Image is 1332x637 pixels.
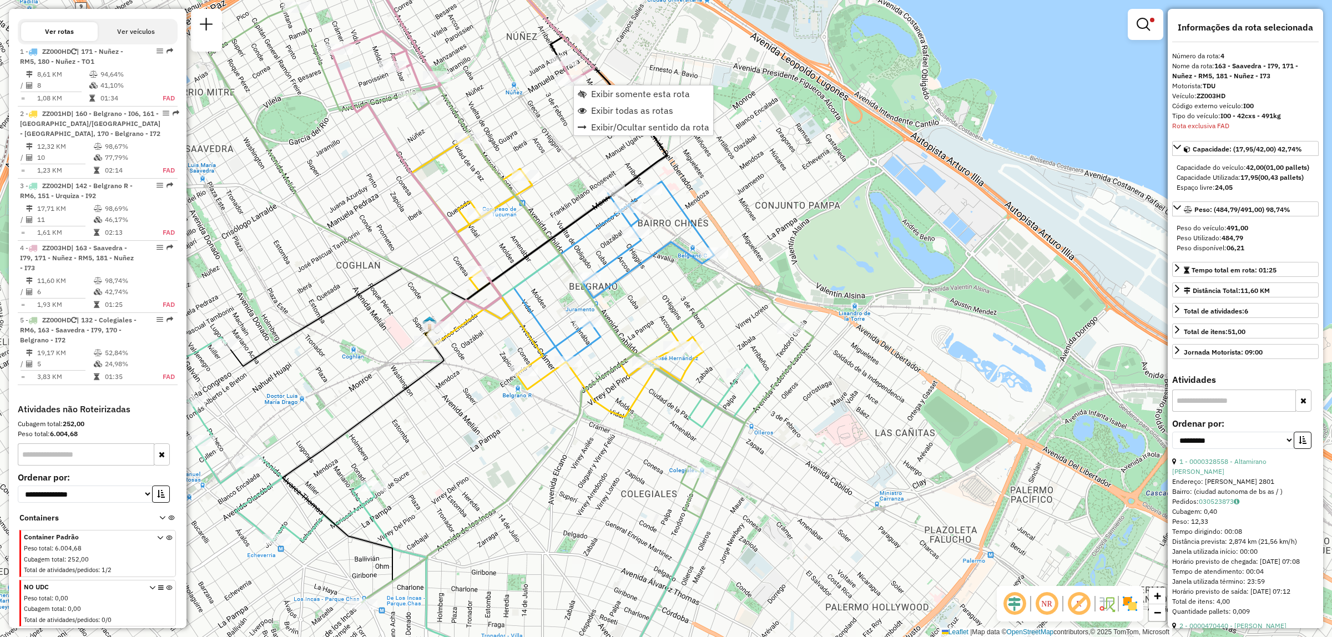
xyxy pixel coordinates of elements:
strong: 17,95 [1240,173,1258,181]
span: ZZ000HD [42,47,71,55]
td: / [20,358,26,370]
li: Exibir somente esta rota [574,85,713,102]
span: : [52,544,53,552]
span: | 160 - Belgrano - I06, 161 - [GEOGRAPHIC_DATA]/[GEOGRAPHIC_DATA] - [GEOGRAPHIC_DATA], 170 - Belg... [20,109,160,138]
i: % de utilização da cubagem [94,361,102,367]
a: Total de itens:51,00 [1172,323,1319,338]
td: 01:34 [100,93,149,104]
i: Total de Atividades [26,82,33,89]
span: Peso do veículo: [1177,224,1248,232]
div: Cubagem total: [18,419,178,429]
em: Opções [157,182,163,189]
span: Total de atividades: [1184,307,1248,315]
i: Total de Atividades [26,154,33,161]
td: 10 [37,152,93,163]
img: Exibir/Ocultar setores [1121,595,1139,613]
span: 3 - [20,181,133,200]
td: = [20,299,26,310]
a: Total de atividades:6 [1172,303,1319,318]
span: Exibir/Ocultar sentido da rota [591,123,709,132]
span: Exibir somente esta rota [591,89,690,98]
i: % de utilização da cubagem [94,216,102,223]
i: Tempo total em rota [94,373,99,380]
strong: TDU [1203,82,1215,90]
a: Capacidade: (17,95/42,00) 42,74% [1172,141,1319,156]
button: Ordem crescente [152,486,170,503]
div: Tipo do veículo: [1172,111,1319,121]
td: = [20,371,26,382]
td: 41,10% [100,80,149,91]
span: | [970,628,972,636]
strong: I00 [1243,102,1254,110]
td: 02:14 [104,165,150,176]
div: Capacidade do veículo: [1177,163,1314,173]
td: FAD [150,165,175,176]
a: 1 - 0000328558 - Altamirano [PERSON_NAME] [1172,457,1267,476]
a: Exibir filtros [1132,13,1159,36]
em: Rota exportada [167,48,173,54]
i: Distância Total [26,205,33,212]
strong: ZZ003HD [1197,92,1225,100]
div: Código externo veículo: [1172,101,1319,111]
label: Ordenar por: [18,471,178,484]
span: | 132 - Colegiales - RM6, 163 - Saavedra - I79, 170 - Belgrano - I72 [20,316,137,344]
div: Distância Total: [1184,286,1270,296]
span: ZZ002HD [42,181,71,190]
span: : [52,594,53,602]
i: Tempo total em rota [94,167,99,174]
h4: Atividades não Roteirizadas [18,404,178,414]
td: 19,17 KM [37,347,93,358]
span: Cubagem total [24,555,64,563]
td: 11,60 KM [37,275,93,286]
div: Horário previsto de chegada: [DATE] 07:08 [1172,557,1319,567]
span: ZZ003HD [42,244,71,252]
span: | 171 - Nuñez - RM5, 180 - Nuñez - TO1 [20,47,123,65]
span: Ocultar deslocamento [1001,590,1028,617]
a: Distância Total:11,60 KM [1172,282,1319,297]
span: Total de atividades/pedidos [24,616,98,624]
div: Endereço: [PERSON_NAME] 2801 [1172,477,1319,487]
i: % de utilização do peso [94,277,102,284]
em: Rota exportada [167,182,173,189]
strong: I00 - 42cxs - 491kg [1220,112,1281,120]
span: NO UDC [24,582,144,592]
div: Pedidos: [1172,497,1319,507]
span: 0/0 [102,616,112,624]
td: 01:35 [104,371,150,382]
strong: (00,43 pallets) [1258,173,1304,181]
i: Distância Total [26,71,33,78]
td: FAD [150,299,175,310]
strong: (01,00 pallets) [1264,163,1309,171]
span: Exibir todas as rotas [591,106,673,115]
td: 1,23 KM [37,165,93,176]
td: 5 [37,358,93,370]
a: 030523873 [1199,497,1239,505]
span: Cubagem total [24,605,64,613]
span: 5 - [20,316,137,344]
strong: 6.004,68 [50,429,78,438]
div: Peso Utilizado: [1177,233,1314,243]
td: / [20,152,26,163]
div: Tempo de atendimento: 00:04 [1172,457,1319,616]
span: 11,60 KM [1240,286,1270,295]
td: / [20,80,26,91]
td: 98,69% [104,203,150,214]
strong: 6 [1244,307,1248,315]
div: Nome da rota: [1172,61,1319,81]
strong: 163 - Saavedra - I79, 171 - Nuñez - RM5, 181 - Nuñez - I73 [1172,62,1298,80]
td: 98,74% [104,275,150,286]
td: 6 [37,286,93,297]
i: Total de Atividades [26,361,33,367]
div: Tempo dirigindo: 00:08 [1172,527,1319,537]
i: Veículo já utilizado nesta sessão [71,317,77,323]
span: | 142 - Belgrano R - RM6, 151 - Urquiza - I92 [20,181,133,200]
i: % de utilização da cubagem [94,154,102,161]
td: 3,83 KM [37,371,93,382]
td: 42,74% [104,286,150,297]
div: Rota exclusiva FAD [1172,121,1319,131]
span: 252,00 [68,555,89,563]
img: Fluxo de ruas [1098,595,1116,613]
td: 52,84% [104,347,150,358]
div: Total de itens: 4,00 [1172,596,1319,606]
div: Número da rota: [1172,51,1319,61]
